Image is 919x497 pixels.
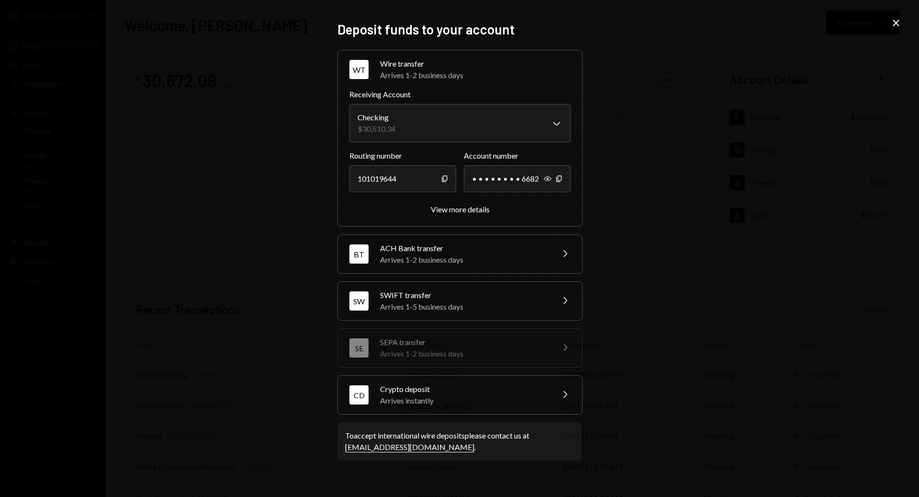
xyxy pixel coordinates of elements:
div: Arrives 1-2 business days [380,69,571,81]
label: Routing number [349,150,456,162]
button: CDCrypto depositArrives instantly [338,376,582,414]
div: BT [349,244,369,264]
label: Account number [464,150,571,162]
button: View more details [431,205,490,215]
div: Arrives 1-2 business days [380,348,548,359]
button: WTWire transferArrives 1-2 business days [338,50,582,89]
div: WT [349,60,369,79]
div: ACH Bank transfer [380,243,548,254]
div: 101019644 [349,165,456,192]
div: SW [349,291,369,311]
div: Arrives 1-2 business days [380,254,548,266]
div: Arrives instantly [380,395,548,406]
button: Receiving Account [349,104,571,142]
label: Receiving Account [349,89,571,100]
button: SWSWIFT transferArrives 1-5 business days [338,282,582,320]
div: To accept international wire deposits please contact us at . [345,430,574,453]
div: Crypto deposit [380,383,548,395]
button: BTACH Bank transferArrives 1-2 business days [338,235,582,273]
div: Arrives 1-5 business days [380,301,548,312]
a: [EMAIL_ADDRESS][DOMAIN_NAME] [345,442,474,452]
button: SESEPA transferArrives 1-2 business days [338,329,582,367]
div: SE [349,338,369,358]
div: SWIFT transfer [380,289,548,301]
div: WTWire transferArrives 1-2 business days [349,89,571,215]
div: • • • • • • • • 6682 [464,165,571,192]
div: Wire transfer [380,58,571,69]
h2: Deposit funds to your account [337,20,582,39]
div: SEPA transfer [380,336,548,348]
div: View more details [431,205,490,214]
div: CD [349,385,369,405]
